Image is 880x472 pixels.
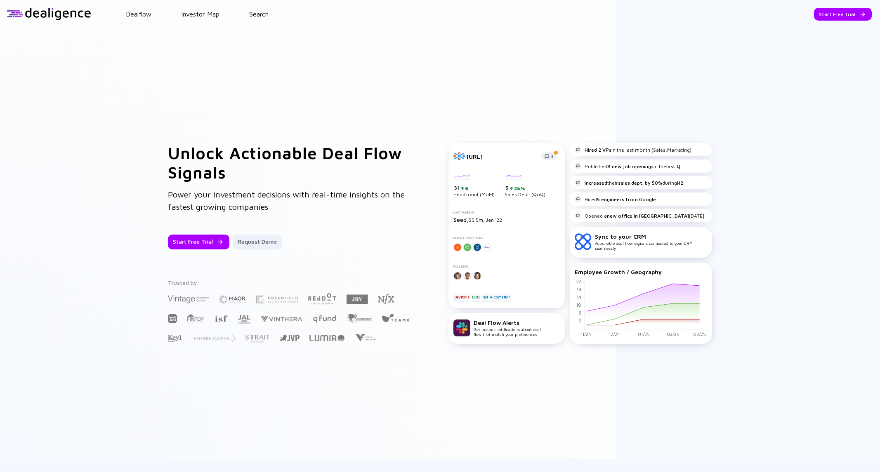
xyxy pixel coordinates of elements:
[595,233,707,251] div: Actionable deal flow signals connected to your CRM seamlessly
[471,293,480,301] div: B2B
[219,293,246,306] img: Maor Investments
[233,235,282,249] button: Request Demo
[575,163,680,169] div: Published in the
[168,143,415,182] h1: Unlock Actionable Deal Flow Signals
[256,296,298,303] img: Greenfield Partners
[505,174,545,197] div: Sales Dept. (QoQ)
[467,153,536,160] div: [URL]
[575,196,656,202] div: Hired
[168,235,229,249] button: Start Free Trial
[607,213,689,219] strong: new office in [GEOGRAPHIC_DATA]
[308,291,337,305] img: Red Dot Capital Partners
[577,294,581,300] tspan: 14
[693,331,706,337] tspan: 03/25
[595,233,707,240] div: Sync to your CRM
[618,180,662,186] strong: sales dept. by 50%
[579,318,581,323] tspan: 2
[577,286,581,292] tspan: 18
[181,10,219,18] a: Investor Map
[453,216,469,223] span: Seed,
[464,185,469,191] div: 6
[187,314,204,323] img: FINTOP Capital
[168,294,209,304] img: Vintage Investment Partners
[581,331,591,337] tspan: 11/24
[454,185,495,191] div: 31
[378,294,394,304] img: NFX
[481,293,512,301] div: Test Automation
[576,302,581,308] tspan: 10
[192,335,236,342] img: Entrée Capital
[168,335,182,343] img: Key1 Capital
[597,196,656,202] strong: 5 engineers from Google
[576,279,581,284] tspan: 22
[585,180,607,186] strong: Increased
[609,331,620,337] tspan: 12/24
[453,216,560,223] div: $5.5m, Jan `22
[667,331,679,337] tspan: 02/25
[585,147,611,153] strong: Hired 2 VPs
[347,294,368,305] img: JBV Capital
[168,279,413,286] div: Trusted by:
[168,190,405,211] span: Power your investment decisions with real-time insights on the fastest growing companies
[578,310,581,315] tspan: 6
[453,211,560,214] div: Last Funding
[666,163,680,169] strong: last Q
[677,180,683,186] strong: H2
[474,319,541,337] div: Get instant notifications about deal flow that match your preferences
[575,146,691,153] div: in the last month (Sales,Marketing)
[453,293,470,301] div: DevTools
[453,236,560,240] div: Notable Investors
[126,10,151,18] a: Dealflow
[347,314,372,323] img: The Elephant
[354,334,376,342] img: Viola Growth
[312,314,337,324] img: Q Fund
[214,315,228,322] img: Israel Secondary Fund
[513,185,525,191] div: 25%
[382,313,411,322] img: Team8
[575,179,683,186] div: their during
[474,319,541,326] div: Deal Flow Alerts
[453,265,560,268] div: Founders
[638,331,650,337] tspan: 01/25
[245,335,270,343] img: Strait Capital
[505,185,545,191] div: 5
[249,10,269,18] a: Search
[575,268,707,275] div: Employee Growth / Geography
[575,212,704,219] div: Opened a [DATE]
[607,163,654,169] strong: 8 new job openings
[260,315,302,323] img: Vinthera
[280,335,300,341] img: Jerusalem Venture Partners
[814,8,872,21] button: Start Free Trial
[453,174,495,197] div: Headcount (MoM)
[238,315,250,324] img: JAL Ventures
[309,335,344,341] img: Lumir Ventures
